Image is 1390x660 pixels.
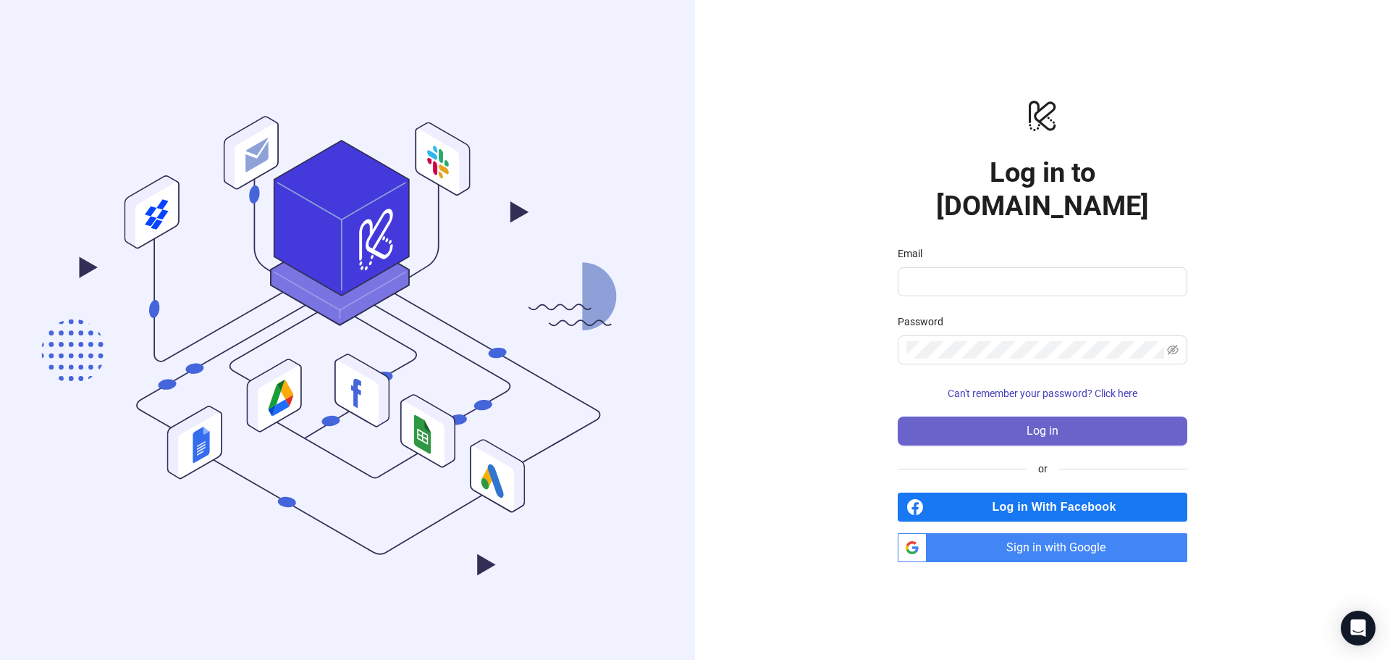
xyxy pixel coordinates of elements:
[932,533,1187,562] span: Sign in with Google
[898,246,932,262] label: Email
[898,382,1187,405] button: Can't remember your password? Click here
[898,388,1187,399] a: Can't remember your password? Click here
[898,417,1187,446] button: Log in
[1341,611,1376,646] div: Open Intercom Messenger
[906,341,1164,359] input: Password
[906,273,1176,291] input: Email
[898,533,1187,562] a: Sign in with Google
[1027,461,1059,477] span: or
[930,493,1187,522] span: Log in With Facebook
[1167,344,1179,356] span: eye-invisible
[898,156,1187,222] h1: Log in to [DOMAIN_NAME]
[898,493,1187,522] a: Log in With Facebook
[948,388,1137,399] span: Can't remember your password? Click here
[898,314,953,330] label: Password
[1027,425,1058,438] span: Log in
